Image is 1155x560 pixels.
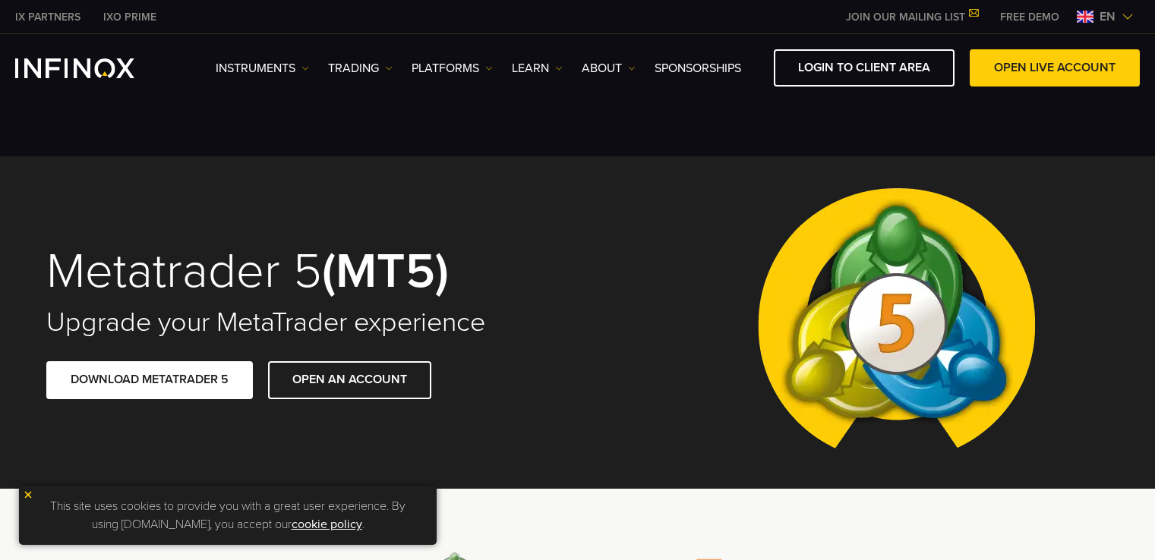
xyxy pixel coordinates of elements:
[655,59,741,77] a: SPONSORSHIPS
[582,59,636,77] a: ABOUT
[46,246,557,297] h1: Metatrader 5
[746,156,1047,489] img: Meta Trader 5
[328,59,393,77] a: TRADING
[322,241,449,301] strong: (MT5)
[1093,8,1122,26] span: en
[292,517,362,532] a: cookie policy
[512,59,563,77] a: Learn
[412,59,493,77] a: PLATFORMS
[27,493,429,537] p: This site uses cookies to provide you with a great user experience. By using [DOMAIN_NAME], you a...
[989,9,1071,25] a: INFINOX MENU
[774,49,955,87] a: LOGIN TO CLIENT AREA
[835,11,989,24] a: JOIN OUR MAILING LIST
[216,59,309,77] a: Instruments
[4,9,92,25] a: INFINOX
[23,489,33,500] img: yellow close icon
[46,306,557,339] h2: Upgrade your MetaTrader experience
[268,361,431,398] a: OPEN AN ACCOUNT
[46,361,253,398] a: DOWNLOAD METATRADER 5
[15,58,170,78] a: INFINOX Logo
[970,49,1140,87] a: OPEN LIVE ACCOUNT
[92,9,168,25] a: INFINOX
